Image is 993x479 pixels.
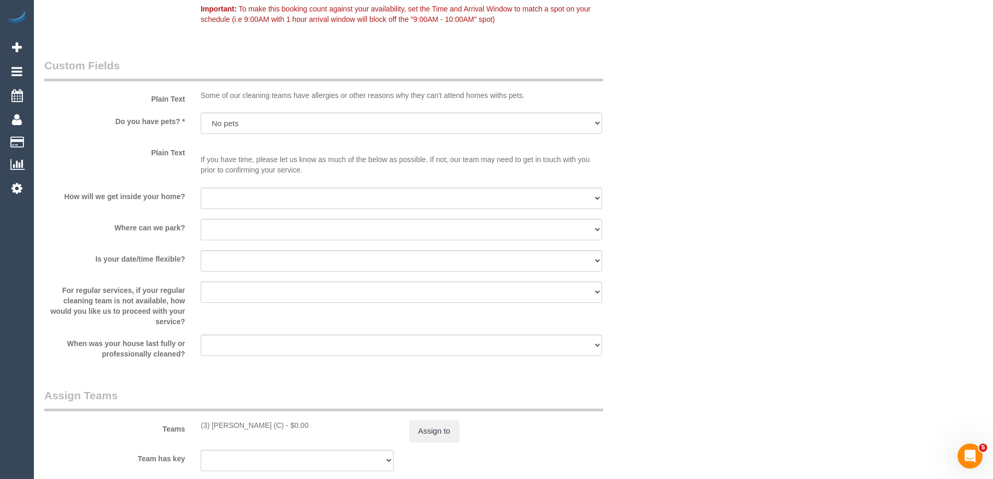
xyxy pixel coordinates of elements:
[36,250,193,264] label: Is your date/time flexible?
[201,90,602,101] p: Some of our cleaning teams have allergies or other reasons why they can't attend homes withs pets.
[36,420,193,434] label: Teams
[36,219,193,233] label: Where can we park?
[36,144,193,158] label: Plain Text
[44,388,603,411] legend: Assign Teams
[958,444,983,469] iframe: Intercom live chat
[36,113,193,127] label: Do you have pets? *
[409,420,459,442] button: Assign to
[36,450,193,464] label: Team has key
[979,444,987,452] span: 5
[36,188,193,202] label: How will we get inside your home?
[201,5,237,13] strong: Important:
[36,335,193,359] label: When was your house last fully or professionally cleaned?
[201,420,394,431] div: 0 hours x $0.00/hour
[36,90,193,104] label: Plain Text
[36,281,193,327] label: For regular services, if your regular cleaning team is not available, how would you like us to pr...
[6,10,27,25] img: Automaid Logo
[201,5,591,23] span: To make this booking count against your availability, set the Time and Arrival Window to match a ...
[201,144,602,175] p: If you have time, please let us know as much of the below as possible. If not, our team may need ...
[44,58,603,81] legend: Custom Fields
